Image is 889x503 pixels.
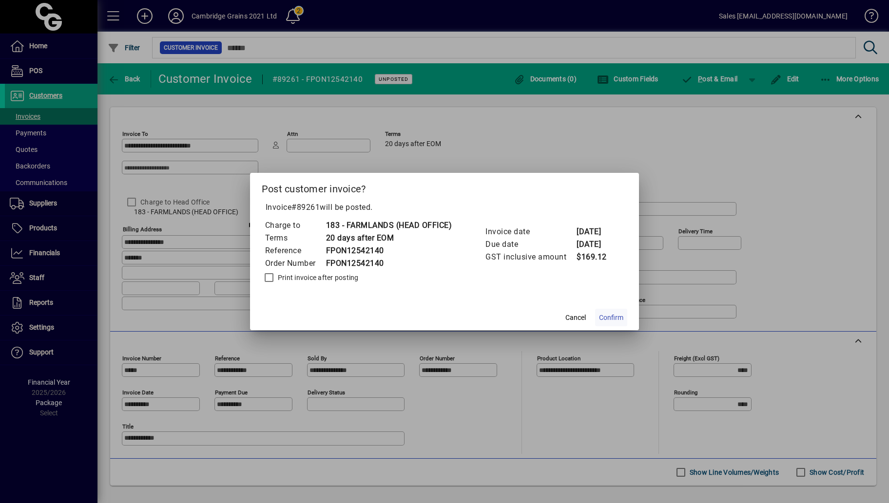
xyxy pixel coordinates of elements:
[599,313,623,323] span: Confirm
[485,251,576,263] td: GST inclusive amount
[485,225,576,238] td: Invoice date
[291,203,320,212] span: #89261
[576,251,615,263] td: $169.12
[262,202,628,213] p: Invoice will be posted .
[265,257,326,270] td: Order Number
[565,313,586,323] span: Cancel
[265,232,326,244] td: Terms
[560,309,591,326] button: Cancel
[250,173,639,201] h2: Post customer invoice?
[326,219,452,232] td: 183 - FARMLANDS (HEAD OFFICE)
[485,238,576,251] td: Due date
[576,238,615,251] td: [DATE]
[265,219,326,232] td: Charge to
[265,244,326,257] td: Reference
[595,309,627,326] button: Confirm
[276,273,359,282] label: Print invoice after posting
[326,232,452,244] td: 20 days after EOM
[326,244,452,257] td: FPON12542140
[326,257,452,270] td: FPON12542140
[576,225,615,238] td: [DATE]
